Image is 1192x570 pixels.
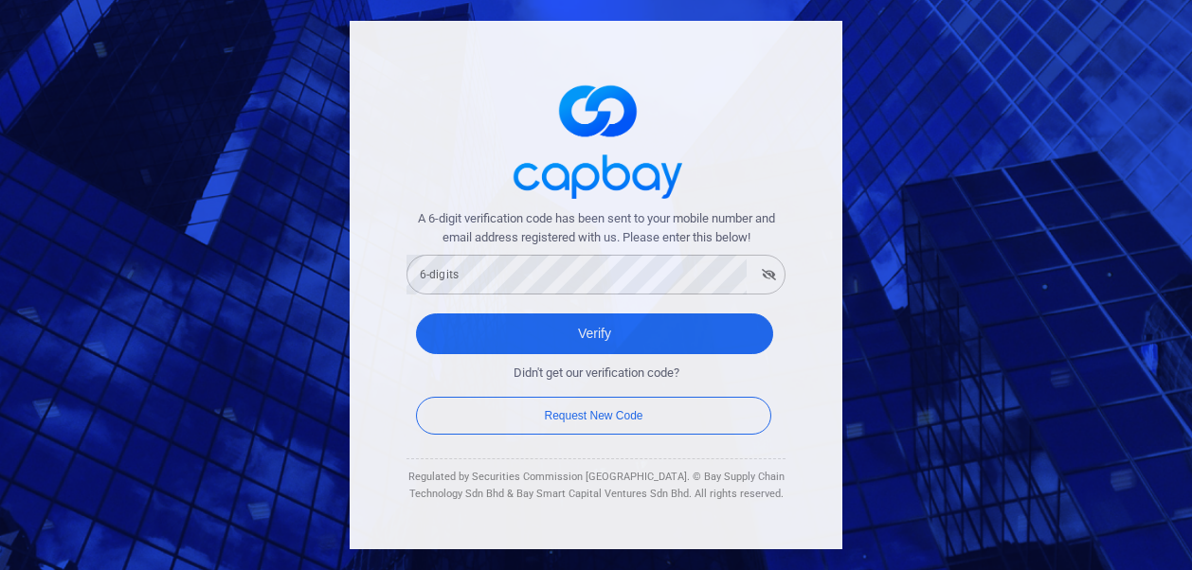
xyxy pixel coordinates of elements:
div: Regulated by Securities Commission [GEOGRAPHIC_DATA]. © Bay Supply Chain Technology Sdn Bhd & Bay... [406,469,786,502]
img: logo [501,68,691,209]
span: A 6-digit verification code has been sent to your mobile number and email address registered with... [406,209,786,249]
button: Request New Code [416,397,771,435]
span: Didn't get our verification code? [514,364,679,383]
button: Verify [416,313,773,354]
